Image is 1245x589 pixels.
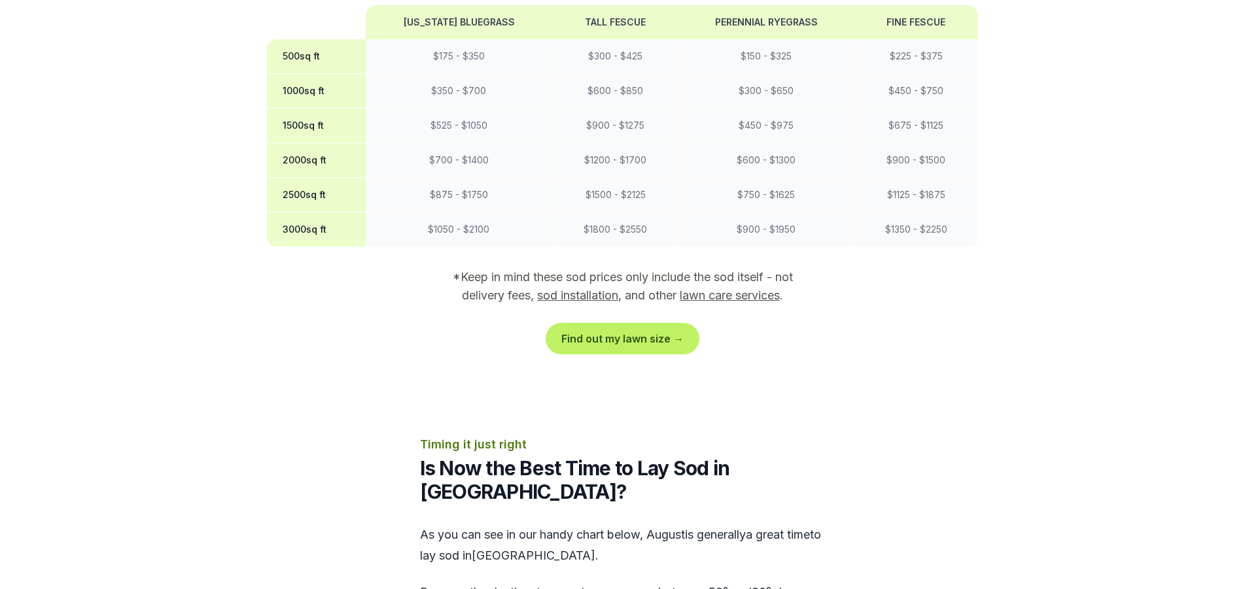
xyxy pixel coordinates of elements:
[854,143,978,178] td: $ 900 - $ 1500
[267,212,366,247] th: 3000 sq ft
[854,109,978,143] td: $ 675 - $ 1125
[553,178,678,212] td: $ 1500 - $ 2125
[854,5,978,39] th: Fine Fescue
[366,143,553,178] td: $ 700 - $ 1400
[646,528,685,541] span: august
[678,39,854,74] td: $ 150 - $ 325
[553,74,678,109] td: $ 600 - $ 850
[420,435,826,454] p: Timing it just right
[680,288,780,302] a: lawn care services
[267,74,366,109] th: 1000 sq ft
[366,109,553,143] td: $ 525 - $ 1050
[678,74,854,109] td: $ 300 - $ 650
[553,109,678,143] td: $ 900 - $ 1275
[267,109,366,143] th: 1500 sq ft
[537,288,618,302] a: sod installation
[267,39,366,74] th: 500 sq ft
[434,268,811,305] p: *Keep in mind these sod prices only include the sod itself - not delivery fees, , and other .
[553,212,678,247] td: $ 1800 - $ 2550
[553,5,678,39] th: Tall Fescue
[854,39,978,74] td: $ 225 - $ 375
[267,178,366,212] th: 2500 sq ft
[553,143,678,178] td: $ 1200 - $ 1700
[678,212,854,247] td: $ 900 - $ 1950
[420,456,826,503] h2: Is Now the Best Time to Lay Sod in [GEOGRAPHIC_DATA]?
[854,178,978,212] td: $ 1125 - $ 1875
[366,212,553,247] td: $ 1050 - $ 2100
[678,143,854,178] td: $ 600 - $ 1300
[678,5,854,39] th: Perennial Ryegrass
[267,143,366,178] th: 2000 sq ft
[366,5,553,39] th: [US_STATE] Bluegrass
[854,74,978,109] td: $ 450 - $ 750
[678,178,854,212] td: $ 750 - $ 1625
[366,39,553,74] td: $ 175 - $ 350
[548,326,697,352] a: Find out my lawn size →
[854,212,978,247] td: $ 1350 - $ 2250
[678,109,854,143] td: $ 450 - $ 975
[366,74,553,109] td: $ 350 - $ 700
[553,39,678,74] td: $ 300 - $ 425
[366,178,553,212] td: $ 875 - $ 1750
